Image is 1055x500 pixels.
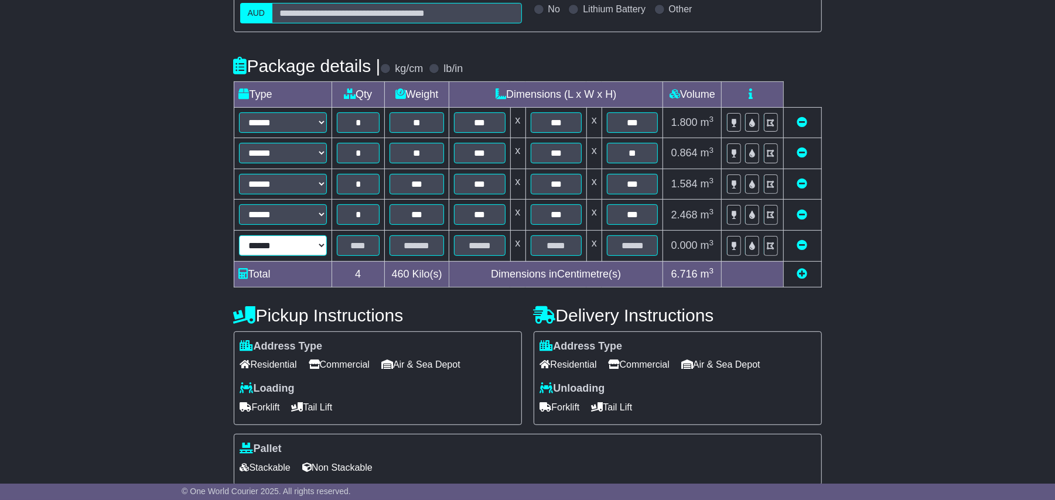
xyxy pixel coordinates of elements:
[540,340,623,353] label: Address Type
[797,117,808,128] a: Remove this item
[797,239,808,251] a: Remove this item
[797,268,808,280] a: Add new item
[586,200,602,231] td: x
[443,63,463,76] label: lb/in
[586,108,602,138] td: x
[332,82,385,108] td: Qty
[671,178,698,190] span: 1.584
[548,4,560,15] label: No
[671,209,698,221] span: 2.468
[510,138,525,169] td: x
[234,261,332,287] td: Total
[709,238,714,247] sup: 3
[540,355,597,374] span: Residential
[182,487,351,496] span: © One World Courier 2025. All rights reserved.
[609,355,670,374] span: Commercial
[663,82,722,108] td: Volume
[709,146,714,155] sup: 3
[240,443,282,456] label: Pallet
[240,340,323,353] label: Address Type
[797,209,808,221] a: Remove this item
[540,398,580,416] span: Forklift
[709,115,714,124] sup: 3
[671,239,698,251] span: 0.000
[586,169,602,200] td: x
[669,4,692,15] label: Other
[234,306,522,325] h4: Pickup Instructions
[797,147,808,159] a: Remove this item
[510,108,525,138] td: x
[671,268,698,280] span: 6.716
[385,82,449,108] td: Weight
[292,398,333,416] span: Tail Lift
[332,261,385,287] td: 4
[586,231,602,262] td: x
[701,209,714,221] span: m
[234,56,381,76] h4: Package details |
[240,382,295,395] label: Loading
[701,239,714,251] span: m
[510,169,525,200] td: x
[701,268,714,280] span: m
[240,458,291,477] span: Stackable
[392,268,409,280] span: 460
[797,178,808,190] a: Remove this item
[395,63,423,76] label: kg/cm
[510,200,525,231] td: x
[240,355,297,374] span: Residential
[302,458,373,477] span: Non Stackable
[449,261,663,287] td: Dimensions in Centimetre(s)
[583,4,646,15] label: Lithium Battery
[309,355,370,374] span: Commercial
[701,117,714,128] span: m
[586,138,602,169] td: x
[534,306,822,325] h4: Delivery Instructions
[240,3,273,23] label: AUD
[681,355,760,374] span: Air & Sea Depot
[381,355,460,374] span: Air & Sea Depot
[701,147,714,159] span: m
[671,147,698,159] span: 0.864
[592,398,633,416] span: Tail Lift
[709,176,714,185] sup: 3
[385,261,449,287] td: Kilo(s)
[709,207,714,216] sup: 3
[671,117,698,128] span: 1.800
[709,266,714,275] sup: 3
[234,82,332,108] td: Type
[540,382,605,395] label: Unloading
[449,82,663,108] td: Dimensions (L x W x H)
[510,231,525,262] td: x
[240,398,280,416] span: Forklift
[701,178,714,190] span: m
